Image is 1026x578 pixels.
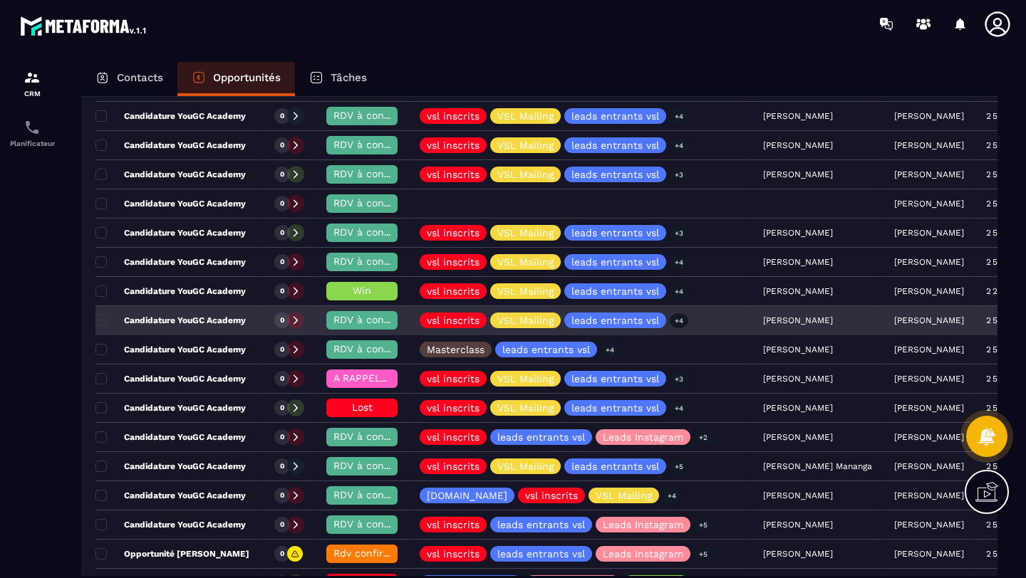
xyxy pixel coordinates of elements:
p: +3 [670,226,688,241]
p: leads entrants vsl [497,520,585,530]
p: +4 [670,255,688,270]
span: RDV à confimer ❓ [333,460,425,471]
p: [DOMAIN_NAME] [427,490,507,500]
span: RDV à confimer ❓ [333,226,425,238]
p: leads entrants vsl [571,140,659,150]
p: leads entrants vsl [571,169,659,179]
p: +3 [670,372,688,387]
p: +4 [670,401,688,416]
p: [PERSON_NAME] [894,257,964,267]
img: logo [20,13,148,38]
p: +4 [601,342,619,357]
p: vsl inscrits [427,140,480,150]
span: RDV à confimer ❓ [333,431,425,442]
p: [PERSON_NAME] [894,345,964,354]
p: Candidature YouGC Academy [95,373,246,384]
p: VSL Mailing [497,403,554,413]
p: Candidature YouGC Academy [95,227,246,238]
span: RDV à confimer ❓ [333,256,425,267]
p: +4 [663,488,681,503]
p: vsl inscrits [427,286,480,296]
p: +4 [670,313,688,328]
p: 0 [280,403,284,413]
p: 0 [280,520,284,530]
p: Contacts [117,71,163,84]
p: CRM [4,90,61,98]
p: Candidature YouGC Academy [95,461,246,472]
p: +4 [670,109,688,124]
p: vsl inscrits [427,169,480,179]
p: leads entrants vsl [502,345,590,354]
p: [PERSON_NAME] [894,140,964,150]
p: vsl inscrits [427,111,480,121]
p: +5 [694,547,712,562]
p: 0 [280,374,284,384]
p: 0 [280,315,284,325]
a: Contacts [81,62,177,96]
p: vsl inscrits [427,315,480,325]
p: 0 [280,490,284,500]
p: Candidature YouGC Academy [95,490,246,501]
p: [PERSON_NAME] [894,169,964,179]
p: Candidature YouGC Academy [95,431,246,443]
p: leads entrants vsl [571,286,659,296]
p: Leads Instagram [603,549,683,559]
p: Opportunités [213,71,281,84]
p: [PERSON_NAME] [894,111,964,121]
p: VSL Mailing [497,169,554,179]
p: Leads Instagram [603,432,683,442]
p: +4 [670,284,688,299]
p: VSL Mailing [497,461,554,471]
span: RDV à confimer ❓ [333,343,425,354]
p: Opportunité [PERSON_NAME] [95,548,249,559]
p: Candidature YouGC Academy [95,315,246,326]
p: [PERSON_NAME] [894,549,964,559]
p: VSL Mailing [497,111,554,121]
p: Candidature YouGC Academy [95,285,246,297]
p: vsl inscrits [427,549,480,559]
p: 0 [280,169,284,179]
p: leads entrants vsl [571,257,659,267]
p: 0 [280,461,284,471]
p: Candidature YouGC Academy [95,110,246,122]
p: 0 [280,111,284,121]
span: RDV à confimer ❓ [333,139,425,150]
p: 0 [280,257,284,267]
p: VSL Mailing [497,228,554,238]
p: vsl inscrits [427,228,480,238]
p: [PERSON_NAME] [894,490,964,500]
p: leads entrants vsl [571,315,659,325]
p: +3 [670,167,688,182]
p: [PERSON_NAME] [894,315,964,325]
p: 0 [280,199,284,209]
p: Tâches [331,71,367,84]
p: Leads Instagram [603,520,683,530]
p: 0 [280,432,284,442]
p: 0 [280,140,284,150]
p: leads entrants vsl [571,228,659,238]
p: 0 [280,345,284,354]
p: VSL Mailing [497,257,554,267]
p: VSL Mailing [497,315,554,325]
p: Masterclass [427,345,484,354]
p: leads entrants vsl [497,549,585,559]
img: scheduler [24,119,41,136]
p: vsl inscrits [427,461,480,471]
p: +2 [694,430,712,445]
p: [PERSON_NAME] [894,374,964,384]
a: formationformationCRM [4,58,61,108]
span: RDV à confimer ❓ [333,110,425,121]
p: [PERSON_NAME] [894,520,964,530]
p: VSL Mailing [596,490,652,500]
p: Candidature YouGC Academy [95,198,246,209]
p: [PERSON_NAME] [894,286,964,296]
p: 0 [280,228,284,238]
span: A RAPPELER/GHOST/NO SHOW✖️ [333,372,494,384]
span: Lost [352,401,373,413]
a: Opportunités [177,62,295,96]
p: +5 [670,459,688,474]
span: RDV à confimer ❓ [333,168,425,179]
span: Rdv confirmé ✅ [333,547,414,559]
p: vsl inscrits [427,374,480,384]
p: Candidature YouGC Academy [95,519,246,530]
